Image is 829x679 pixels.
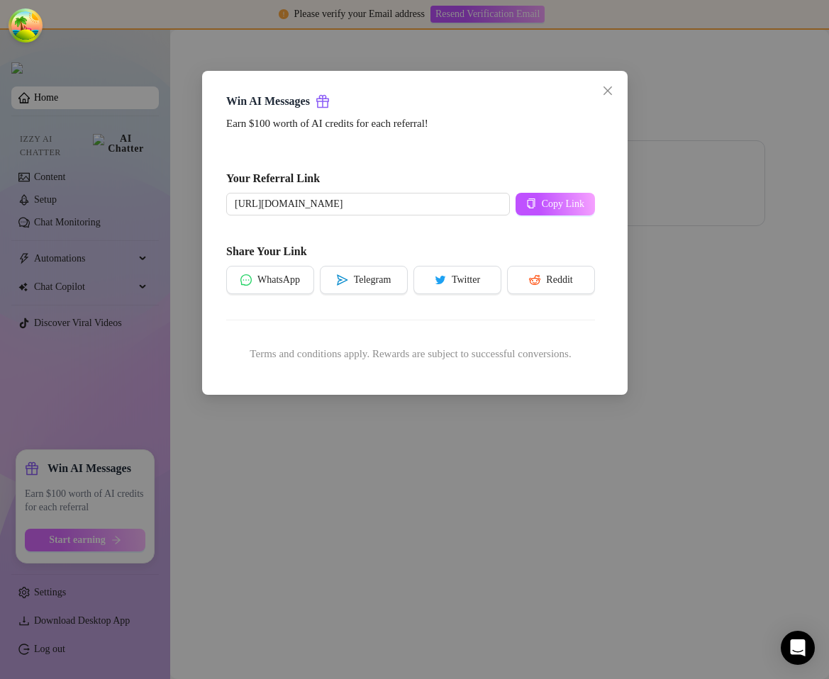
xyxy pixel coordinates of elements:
button: Copy Link [515,193,594,215]
span: gift [315,94,329,108]
span: copy [525,198,535,208]
button: twitterTwitter [413,266,501,294]
h5: Your Referral Link [226,170,595,187]
button: sendTelegram [320,266,408,294]
span: WhatsApp [257,274,300,286]
div: Earn $100 worth of AI credits for each referral! [226,116,595,133]
strong: Win AI Messages [226,95,310,107]
span: Copy Link [541,198,584,210]
span: message [240,274,252,286]
span: reddit [529,274,540,286]
span: Reddit [546,274,572,286]
button: Close [596,79,619,102]
span: Telegram [353,274,391,286]
button: Open Tanstack query devtools [11,11,40,40]
span: twitter [434,274,445,286]
button: messageWhatsApp [226,266,314,294]
div: Open Intercom Messenger [781,631,815,665]
span: send [336,274,347,286]
h5: Share Your Link [226,243,595,260]
span: Close [596,85,619,96]
span: Twitter [451,274,479,286]
button: redditReddit [507,266,595,294]
div: Terms and conditions apply. Rewards are subject to successful conversions. [226,346,595,363]
span: close [602,85,613,96]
